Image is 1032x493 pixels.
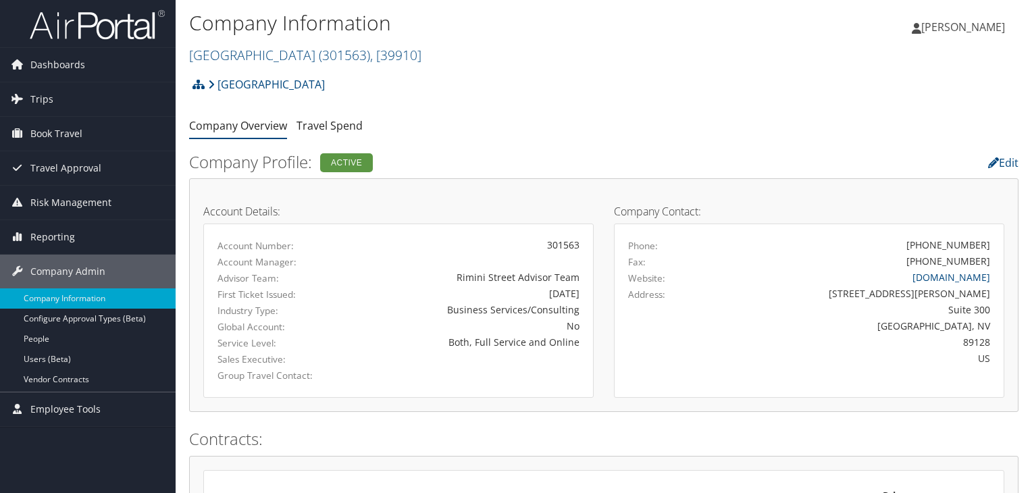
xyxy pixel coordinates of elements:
[217,353,325,366] label: Sales Executive:
[30,220,75,254] span: Reporting
[208,71,325,98] a: [GEOGRAPHIC_DATA]
[217,271,325,285] label: Advisor Team:
[30,392,101,426] span: Employee Tools
[30,9,165,41] img: airportal-logo.png
[30,117,82,151] span: Book Travel
[217,336,325,350] label: Service Level:
[345,286,579,301] div: [DATE]
[30,82,53,116] span: Trips
[217,288,325,301] label: First Ticket Issued:
[912,271,990,284] a: [DOMAIN_NAME]
[906,238,990,252] div: [PHONE_NUMBER]
[30,151,101,185] span: Travel Approval
[189,427,1018,450] h2: Contracts:
[906,254,990,268] div: [PHONE_NUMBER]
[203,206,594,217] h4: Account Details:
[189,151,736,174] h2: Company Profile:
[988,155,1018,170] a: Edit
[319,46,370,64] span: ( 301563 )
[189,46,421,64] a: [GEOGRAPHIC_DATA]
[296,118,363,133] a: Travel Spend
[30,186,111,219] span: Risk Management
[320,153,373,172] div: Active
[724,351,991,365] div: US
[724,286,991,301] div: [STREET_ADDRESS][PERSON_NAME]
[370,46,421,64] span: , [ 39910 ]
[30,255,105,288] span: Company Admin
[628,255,646,269] label: Fax:
[217,320,325,334] label: Global Account:
[628,239,658,253] label: Phone:
[217,239,325,253] label: Account Number:
[217,255,325,269] label: Account Manager:
[724,303,991,317] div: Suite 300
[217,304,325,317] label: Industry Type:
[189,118,287,133] a: Company Overview
[189,9,742,37] h1: Company Information
[30,48,85,82] span: Dashboards
[912,7,1018,47] a: [PERSON_NAME]
[345,319,579,333] div: No
[921,20,1005,34] span: [PERSON_NAME]
[724,335,991,349] div: 89128
[724,319,991,333] div: [GEOGRAPHIC_DATA], NV
[628,288,665,301] label: Address:
[345,270,579,284] div: Rimini Street Advisor Team
[614,206,1004,217] h4: Company Contact:
[628,271,665,285] label: Website:
[217,369,325,382] label: Group Travel Contact:
[345,303,579,317] div: Business Services/Consulting
[345,238,579,252] div: 301563
[345,335,579,349] div: Both, Full Service and Online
